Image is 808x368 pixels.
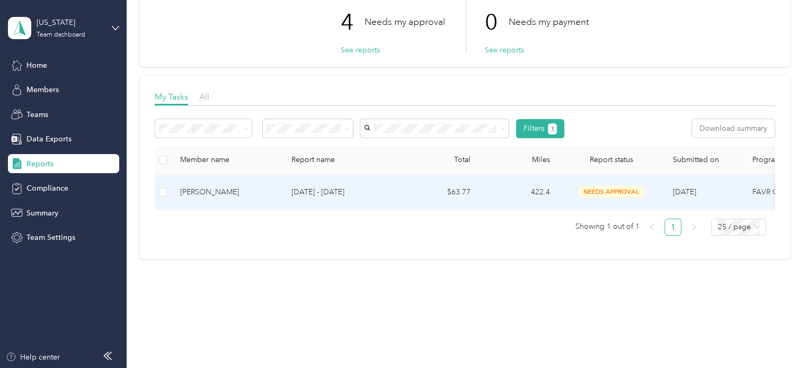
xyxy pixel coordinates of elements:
[408,155,470,164] div: Total
[686,219,703,236] button: right
[365,15,445,29] p: Needs my approval
[26,60,47,71] span: Home
[692,119,775,138] button: Download summary
[664,146,744,175] th: Submitted on
[686,219,703,236] li: Next Page
[199,92,209,102] span: All
[691,224,697,230] span: right
[509,15,589,29] p: Needs my payment
[575,219,639,235] span: Showing 1 out of 1
[26,208,58,219] span: Summary
[567,155,656,164] span: Report status
[399,175,479,210] td: $63.77
[26,109,48,120] span: Teams
[643,219,660,236] li: Previous Page
[291,186,391,198] p: [DATE] - [DATE]
[172,146,283,175] th: Member name
[341,44,380,56] button: See reports
[717,219,760,235] span: 25 / page
[673,187,696,196] span: [DATE]
[155,92,188,102] span: My Tasks
[37,32,85,38] div: Team dashboard
[548,123,557,134] button: 1
[487,155,550,164] div: Miles
[26,183,68,194] span: Compliance
[180,186,274,198] div: [PERSON_NAME]
[283,146,399,175] th: Report name
[485,44,524,56] button: See reports
[665,219,681,235] a: 1
[578,186,645,198] span: needs approval
[26,158,54,169] span: Reports
[26,84,59,95] span: Members
[6,352,60,363] button: Help center
[664,219,681,236] li: 1
[649,224,655,230] span: left
[479,175,558,210] td: 422.4
[551,124,554,134] span: 1
[180,155,274,164] div: Member name
[26,133,72,145] span: Data Exports
[643,219,660,236] button: left
[711,219,766,236] div: Page Size
[749,309,808,368] iframe: Everlance-gr Chat Button Frame
[516,119,564,138] button: Filters1
[26,232,75,243] span: Team Settings
[37,17,103,28] div: [US_STATE]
